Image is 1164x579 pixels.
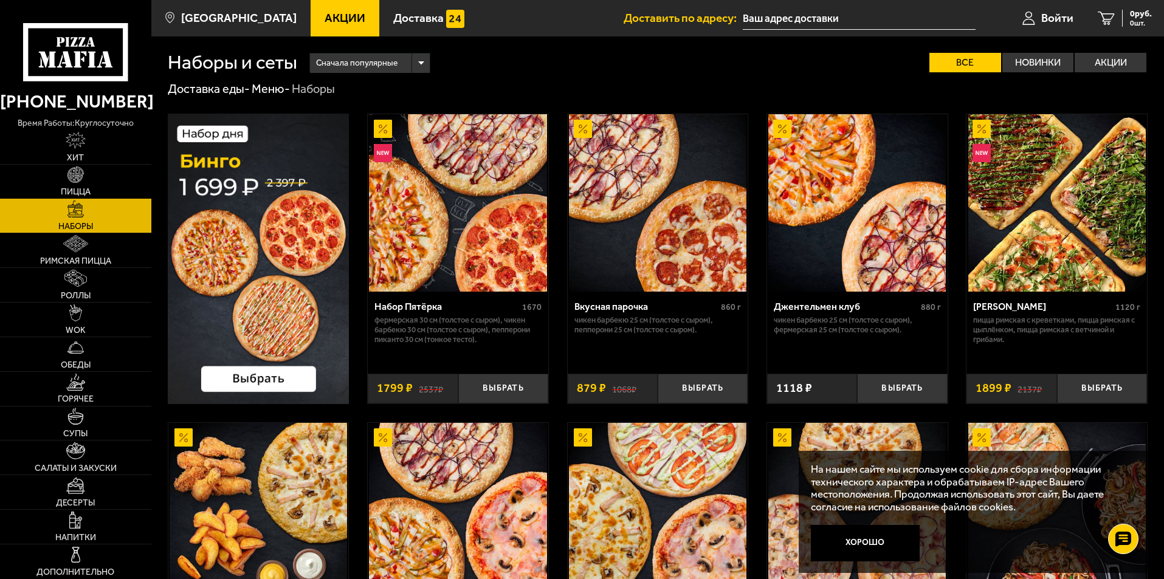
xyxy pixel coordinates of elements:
[58,395,94,403] span: Горячее
[811,525,920,561] button: Хорошо
[374,120,392,138] img: Акционный
[743,7,976,30] input: Ваш адрес доставки
[55,533,96,542] span: Напитки
[774,315,941,335] p: Чикен Барбекю 25 см (толстое с сыром), Фермерская 25 см (толстое с сыром).
[374,428,392,447] img: Акционный
[574,301,718,312] div: Вкусная парочка
[929,53,1001,72] label: Все
[1130,19,1152,27] span: 0 шт.
[374,301,519,312] div: Набор Пятёрка
[773,428,791,447] img: Акционный
[1130,10,1152,18] span: 0 руб.
[377,382,413,394] span: 1799 ₽
[393,12,444,24] span: Доставка
[1018,382,1042,394] s: 2137 ₽
[921,302,941,312] span: 880 г
[973,315,1140,344] p: Пицца Римская с креветками, Пицца Римская с цыплёнком, Пицца Римская с ветчиной и грибами.
[1002,53,1074,72] label: Новинки
[658,374,748,403] button: Выбрать
[56,499,95,507] span: Десерты
[67,154,84,162] span: Хит
[58,222,93,231] span: Наборы
[767,114,948,292] a: АкционныйДжентельмен клуб
[36,568,114,577] span: Дополнительно
[61,361,91,369] span: Обеды
[63,430,88,438] span: Супы
[168,81,250,96] a: Доставка еды-
[811,463,1129,513] p: На нашем сайте мы используем cookie для сбора информации технического характера и обрабатываем IP...
[574,428,592,447] img: Акционный
[574,315,742,335] p: Чикен Барбекю 25 см (толстое с сыром), Пепперони 25 см (толстое с сыром).
[1115,302,1140,312] span: 1120 г
[374,144,392,162] img: Новинка
[857,374,947,403] button: Выбрать
[966,114,1147,292] a: АкционныйНовинкаМама Миа
[1075,53,1146,72] label: Акции
[968,114,1146,292] img: Мама Миа
[61,188,91,196] span: Пицца
[612,382,636,394] s: 1068 ₽
[522,302,542,312] span: 1670
[773,120,791,138] img: Акционный
[574,120,592,138] img: Акционный
[973,120,991,138] img: Акционный
[446,10,464,28] img: 15daf4d41897b9f0e9f617042186c801.svg
[316,52,398,75] span: Сначала популярные
[577,382,606,394] span: 879 ₽
[325,12,365,24] span: Акции
[774,301,918,312] div: Джентельмен клуб
[624,12,743,24] span: Доставить по адресу:
[1041,12,1073,24] span: Войти
[174,428,193,447] img: Акционный
[66,326,86,335] span: WOK
[721,302,741,312] span: 860 г
[252,81,290,96] a: Меню-
[776,382,812,394] span: 1118 ₽
[458,374,548,403] button: Выбрать
[976,382,1011,394] span: 1899 ₽
[568,114,748,292] a: АкционныйВкусная парочка
[973,144,991,162] img: Новинка
[1057,374,1147,403] button: Выбрать
[569,114,746,292] img: Вкусная парочка
[419,382,443,394] s: 2537 ₽
[40,257,111,266] span: Римская пицца
[368,114,548,292] a: АкционныйНовинкаНабор Пятёрка
[35,464,117,473] span: Салаты и закуски
[61,292,91,300] span: Роллы
[973,301,1112,312] div: [PERSON_NAME]
[292,81,335,97] div: Наборы
[374,315,542,344] p: Фермерская 30 см (толстое с сыром), Чикен Барбекю 30 см (толстое с сыром), Пепперони Пиканто 30 с...
[973,428,991,447] img: Акционный
[369,114,546,292] img: Набор Пятёрка
[768,114,946,292] img: Джентельмен клуб
[168,53,297,72] h1: Наборы и сеты
[181,12,297,24] span: [GEOGRAPHIC_DATA]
